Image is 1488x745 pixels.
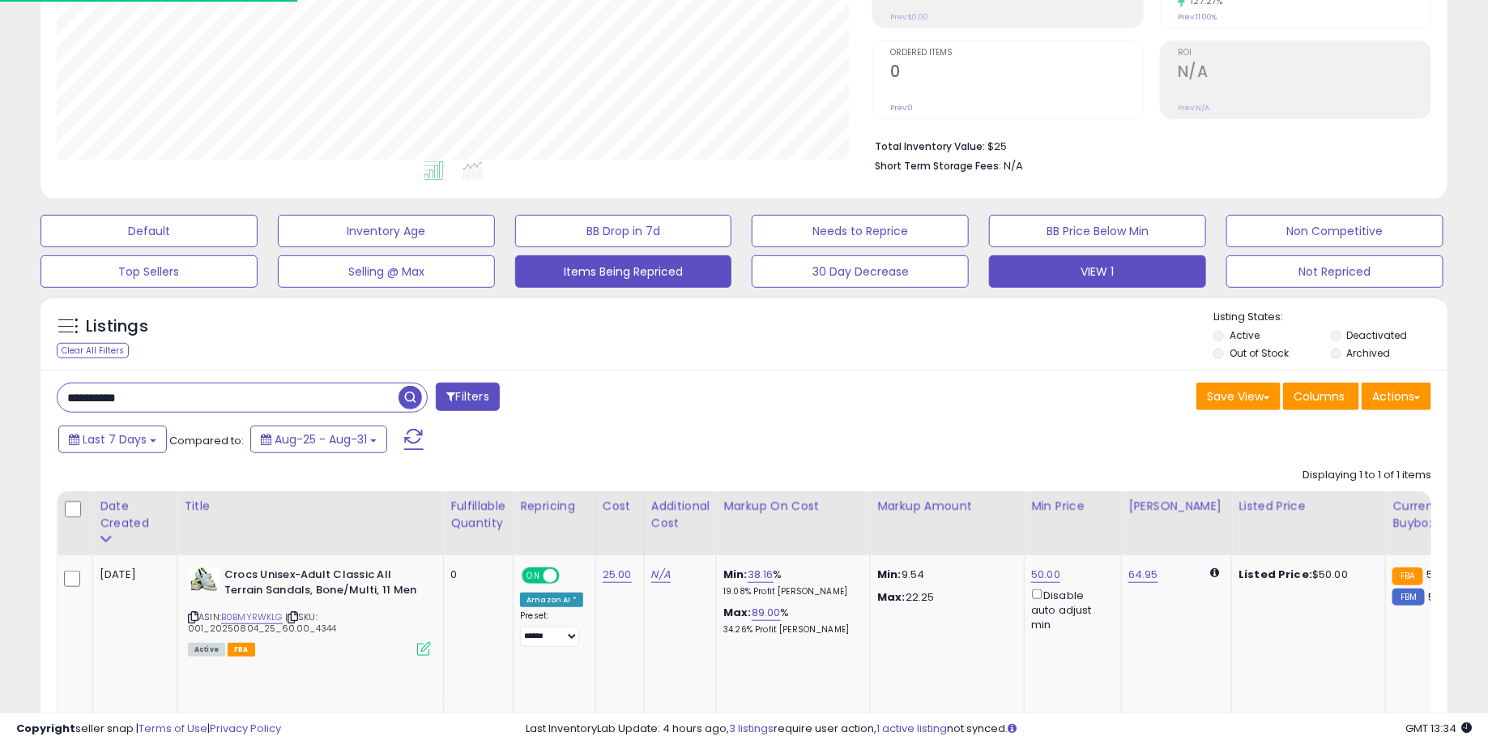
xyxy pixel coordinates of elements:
[1178,12,1217,22] small: Prev: 11.00%
[1031,567,1060,583] a: 50.00
[877,567,902,582] strong: Min:
[1392,567,1422,585] small: FBA
[228,643,255,657] span: FBA
[1196,383,1281,410] button: Save View
[16,721,281,737] div: seller snap | |
[752,255,969,288] button: 30 Day Decrease
[875,135,1419,155] li: $25
[1128,567,1158,583] a: 64.95
[1239,567,1312,582] b: Listed Price:
[278,215,495,247] button: Inventory Age
[1392,498,1476,532] div: Current Buybox Price
[1213,310,1447,325] p: Listing States:
[723,605,752,620] b: Max:
[651,498,710,532] div: Additional Cost
[278,255,495,288] button: Selling @ Max
[877,590,1012,605] p: 22.25
[877,498,1017,515] div: Markup Amount
[1283,383,1359,410] button: Columns
[139,721,207,736] a: Terms of Use
[729,721,774,736] a: 3 listings
[250,426,387,453] button: Aug-25 - Aug-31
[1429,589,1458,605] span: 55.62
[1226,255,1443,288] button: Not Repriced
[41,255,258,288] button: Top Sellers
[890,103,913,113] small: Prev: 0
[188,610,336,635] span: | SKU: 001_20250804_25_60.00_4344
[57,343,129,358] div: Clear All Filters
[169,433,244,448] span: Compared to:
[450,567,501,582] div: 0
[877,589,906,605] strong: Max:
[515,215,732,247] button: BB Drop in 7d
[1178,103,1209,113] small: Prev: N/A
[723,567,858,597] div: %
[1303,468,1431,483] div: Displaying 1 to 1 of 1 items
[877,567,1012,582] p: 9.54
[188,643,225,657] span: All listings currently available for purchase on Amazon
[723,606,858,636] div: %
[890,12,928,22] small: Prev: $0.00
[520,498,589,515] div: Repricing
[450,498,506,532] div: Fulfillable Quantity
[890,49,1143,58] span: Ordered Items
[1294,388,1345,405] span: Columns
[184,498,437,515] div: Title
[100,498,170,532] div: Date Created
[221,610,283,624] a: B0BMYRWKLG
[1226,215,1443,247] button: Non Competitive
[188,567,431,654] div: ASIN:
[100,567,164,582] div: [DATE]
[723,624,858,636] p: 34.26% Profit [PERSON_NAME]
[603,567,632,583] a: 25.00
[1347,328,1408,342] label: Deactivated
[41,215,258,247] button: Default
[752,215,969,247] button: Needs to Reprice
[1239,498,1379,515] div: Listed Price
[188,567,220,592] img: 415H0Jc20rL._SL40_.jpg
[989,255,1206,288] button: VIEW 1
[520,593,583,607] div: Amazon AI *
[875,139,985,153] b: Total Inventory Value:
[1230,346,1289,360] label: Out of Stock
[523,569,544,583] span: ON
[1392,589,1424,606] small: FBM
[1362,383,1431,410] button: Actions
[989,215,1206,247] button: BB Price Below Min
[890,62,1143,84] h2: 0
[1128,498,1225,515] div: [PERSON_NAME]
[1178,49,1430,58] span: ROI
[1427,567,1456,582] span: 56.76
[651,567,671,583] a: N/A
[16,721,75,736] strong: Copyright
[752,605,781,621] a: 89.00
[1178,62,1430,84] h2: N/A
[723,498,863,515] div: Markup on Cost
[210,721,281,736] a: Privacy Policy
[83,431,147,447] span: Last 7 Days
[1405,721,1472,736] span: 2025-09-9 13:34 GMT
[1031,586,1109,632] div: Disable auto adjust min
[723,567,748,582] b: Min:
[603,498,637,515] div: Cost
[717,491,871,555] th: The percentage added to the cost of goods (COGS) that forms the calculator for Min & Max prices.
[1239,567,1373,582] div: $50.00
[515,255,732,288] button: Items Being Repriced
[86,315,148,338] h5: Listings
[876,721,947,736] a: 1 active listing
[520,610,583,647] div: Preset:
[58,426,167,453] button: Last 7 Days
[275,431,367,447] span: Aug-25 - Aug-31
[748,567,774,583] a: 38.16
[1230,328,1260,342] label: Active
[557,569,583,583] span: OFF
[1031,498,1115,515] div: Min Price
[1347,346,1391,360] label: Archived
[526,721,1472,737] div: Last InventoryLab Update: 4 hours ago, require user action, not synced.
[1004,158,1023,173] span: N/A
[723,586,858,597] p: 19.08% Profit [PERSON_NAME]
[875,159,1001,173] b: Short Term Storage Fees:
[224,567,421,602] b: Crocs Unisex-Adult Classic All Terrain Sandals, Bone/Multi, 11 Men
[436,383,499,411] button: Filters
